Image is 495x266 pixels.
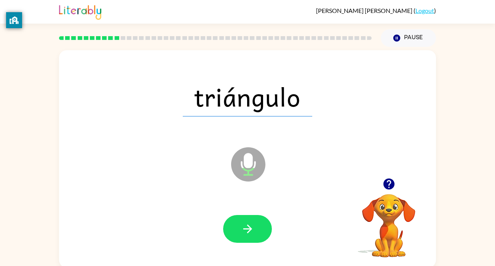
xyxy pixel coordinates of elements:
[415,7,434,14] a: Logout
[6,12,22,28] button: privacy banner
[381,29,436,47] button: Pause
[351,182,427,258] video: Your browser must support playing .mp4 files to use Literably. Please try using another browser.
[183,77,312,116] span: triángulo
[316,7,414,14] span: [PERSON_NAME] [PERSON_NAME]
[316,7,436,14] div: ( )
[59,3,101,20] img: Literably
